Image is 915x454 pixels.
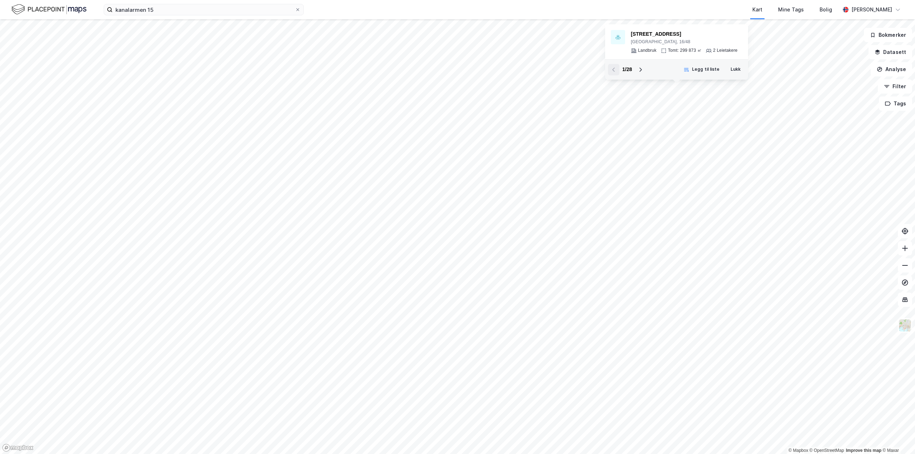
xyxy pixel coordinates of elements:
[778,5,804,14] div: Mine Tags
[11,3,86,16] img: logo.f888ab2527a4732fd821a326f86c7f29.svg
[713,48,737,54] div: 2 Leietakere
[869,45,912,59] button: Datasett
[631,39,737,45] div: [GEOGRAPHIC_DATA], 16/48
[846,448,881,453] a: Improve this map
[871,62,912,76] button: Analyse
[820,5,832,14] div: Bolig
[726,64,745,75] button: Lukk
[668,48,702,54] div: Tomt: 299 873 ㎡
[851,5,892,14] div: [PERSON_NAME]
[679,64,724,75] button: Legg til liste
[864,28,912,42] button: Bokmerker
[879,420,915,454] iframe: Chat Widget
[810,448,844,453] a: OpenStreetMap
[878,79,912,94] button: Filter
[2,444,34,452] a: Mapbox homepage
[879,96,912,111] button: Tags
[879,420,915,454] div: Kontrollprogram for chat
[631,30,737,39] div: [STREET_ADDRESS]
[638,48,657,54] div: Landbruk
[752,5,762,14] div: Kart
[113,4,295,15] input: Søk på adresse, matrikkel, gårdeiere, leietakere eller personer
[898,319,912,332] img: Z
[788,448,808,453] a: Mapbox
[622,65,632,74] div: 1 / 28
